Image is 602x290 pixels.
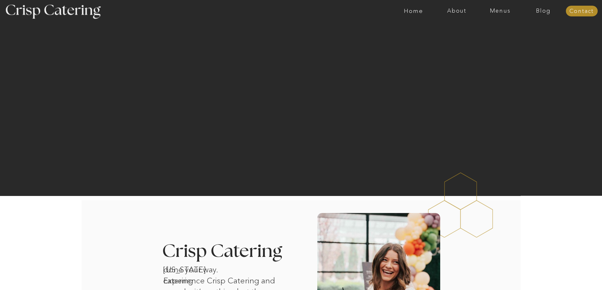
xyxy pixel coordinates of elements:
a: About [435,8,478,14]
h1: [US_STATE] catering [163,264,229,272]
h3: Crisp Catering [162,242,298,261]
a: Menus [478,8,522,14]
a: Blog [522,8,565,14]
a: Home [392,8,435,14]
a: Contact [566,8,598,15]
